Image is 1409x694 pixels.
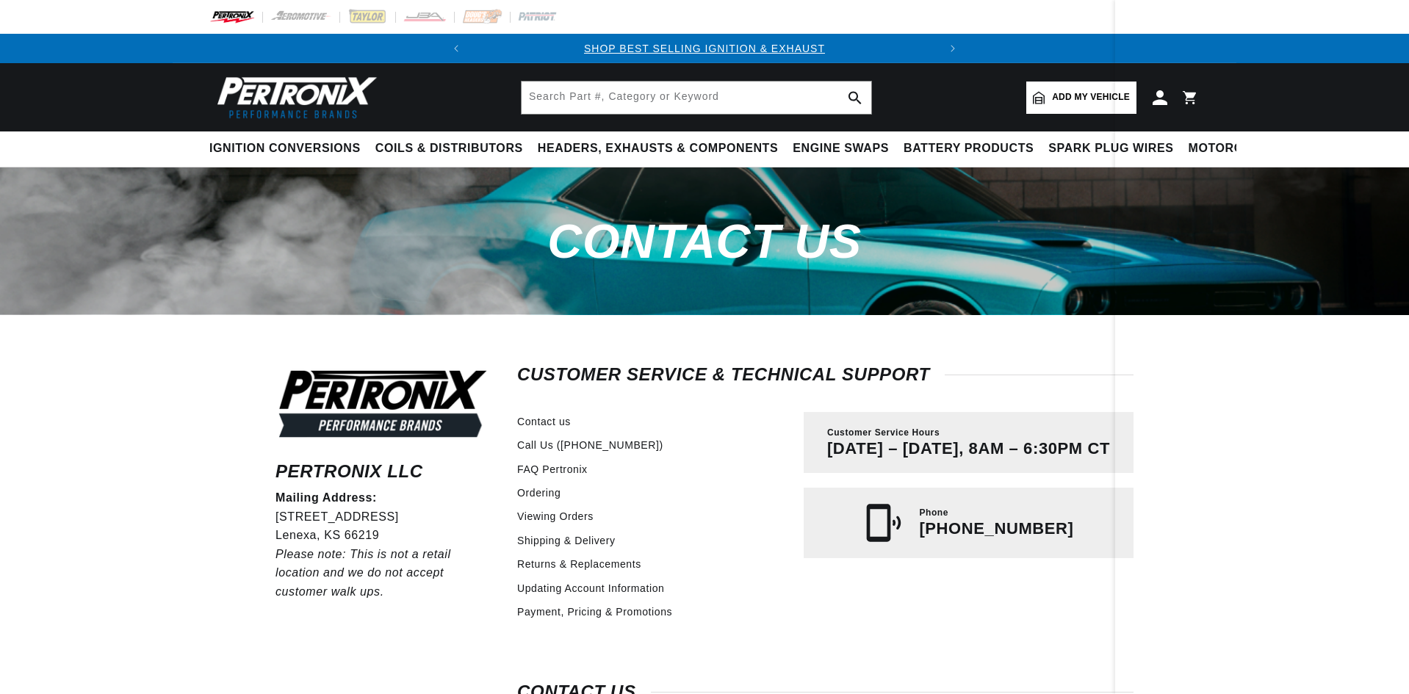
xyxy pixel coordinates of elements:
[522,82,871,114] input: Search Part #, Category or Keyword
[785,131,896,166] summary: Engine Swaps
[275,507,490,527] p: [STREET_ADDRESS]
[584,43,825,54] a: SHOP BEST SELLING IGNITION & EXHAUST
[209,131,368,166] summary: Ignition Conversions
[209,72,378,123] img: Pertronix
[547,214,861,268] span: Contact us
[442,34,471,63] button: Translation missing: en.sections.announcements.previous_announcement
[827,439,1110,458] p: [DATE] – [DATE], 8AM – 6:30PM CT
[804,488,1134,558] a: Phone [PHONE_NUMBER]
[517,461,588,477] a: FAQ Pertronix
[839,82,871,114] button: search button
[517,556,641,572] a: Returns & Replacements
[275,491,377,504] strong: Mailing Address:
[173,34,1236,63] slideshow-component: Translation missing: en.sections.announcements.announcement_bar
[375,141,523,156] span: Coils & Distributors
[368,131,530,166] summary: Coils & Distributors
[827,427,940,439] span: Customer Service Hours
[1052,90,1130,104] span: Add my vehicle
[530,131,785,166] summary: Headers, Exhausts & Components
[1026,82,1136,114] a: Add my vehicle
[793,141,889,156] span: Engine Swaps
[1041,131,1181,166] summary: Spark Plug Wires
[517,413,571,430] a: Contact us
[938,34,967,63] button: Translation missing: en.sections.announcements.next_announcement
[896,131,1041,166] summary: Battery Products
[904,141,1034,156] span: Battery Products
[517,437,663,453] a: Call Us ([PHONE_NUMBER])
[275,526,490,545] p: Lenexa, KS 66219
[517,532,616,549] a: Shipping & Delivery
[1048,141,1173,156] span: Spark Plug Wires
[517,508,594,524] a: Viewing Orders
[919,519,1073,538] p: [PHONE_NUMBER]
[517,485,561,501] a: Ordering
[209,141,361,156] span: Ignition Conversions
[517,367,1134,382] h2: Customer Service & Technical Support
[471,40,938,57] div: Announcement
[919,507,948,519] span: Phone
[471,40,938,57] div: 1 of 2
[275,464,490,479] h6: Pertronix LLC
[517,580,664,596] a: Updating Account Information
[538,141,778,156] span: Headers, Exhausts & Components
[275,548,451,598] em: Please note: This is not a retail location and we do not accept customer walk ups.
[517,604,672,620] a: Payment, Pricing & Promotions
